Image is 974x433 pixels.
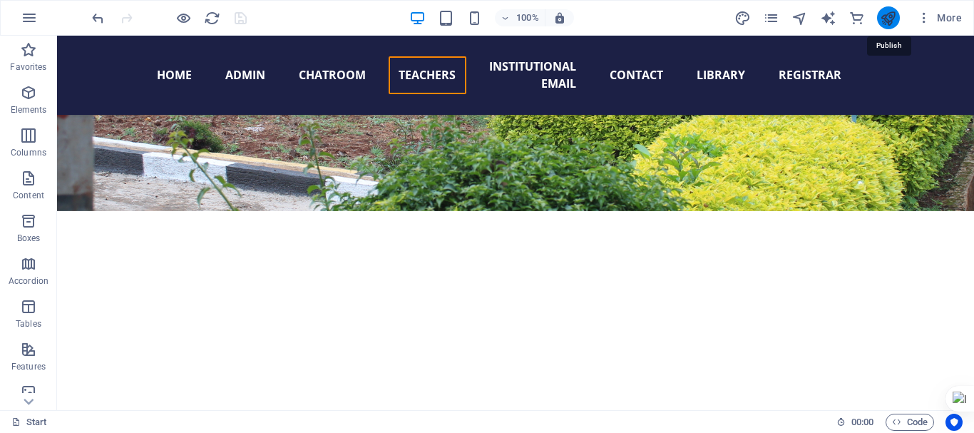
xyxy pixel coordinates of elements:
[17,233,41,244] p: Boxes
[820,9,837,26] button: text_generator
[734,10,751,26] i: Design (Ctrl+Alt+Y)
[892,414,928,431] span: Code
[849,9,866,26] button: commerce
[763,10,779,26] i: Pages (Ctrl+Alt+S)
[851,414,873,431] span: 00 00
[791,10,808,26] i: Navigator
[11,104,47,116] p: Elements
[204,10,220,26] i: Reload page
[791,9,809,26] button: navigator
[203,9,220,26] button: reload
[10,61,46,73] p: Favorites
[849,10,865,26] i: Commerce
[11,361,46,372] p: Features
[9,275,48,287] p: Accordion
[16,318,41,330] p: Tables
[553,11,566,24] i: On resize automatically adjust zoom level to fit chosen device.
[90,10,106,26] i: Undo: Change orientation (Ctrl+Z)
[516,9,539,26] h6: 100%
[495,9,545,26] button: 100%
[886,414,934,431] button: Code
[877,6,900,29] button: publish
[11,147,46,158] p: Columns
[917,11,962,25] span: More
[820,10,836,26] i: AI Writer
[763,9,780,26] button: pages
[945,414,963,431] button: Usercentrics
[89,9,106,26] button: undo
[836,414,874,431] h6: Session time
[175,9,192,26] button: Click here to leave preview mode and continue editing
[11,414,47,431] a: Click to cancel selection. Double-click to open Pages
[13,190,44,201] p: Content
[911,6,968,29] button: More
[861,417,863,427] span: :
[734,9,752,26] button: design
